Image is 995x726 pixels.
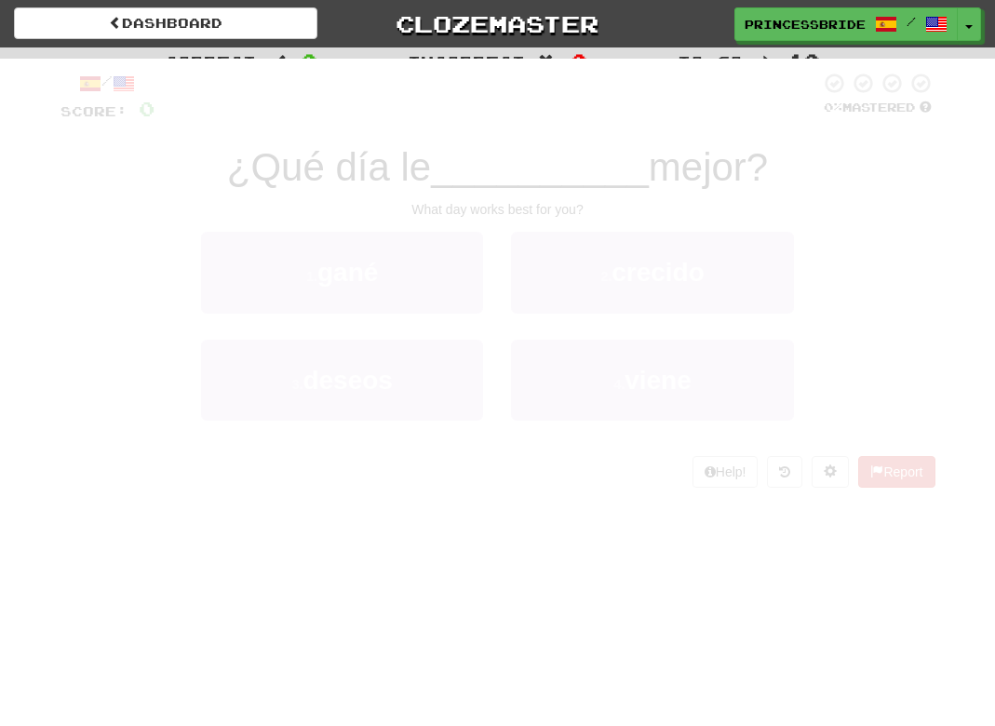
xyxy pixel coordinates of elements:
[61,200,935,219] div: What day works best for you?
[165,52,256,71] span: Correct
[571,49,587,72] span: 0
[649,145,768,189] span: mejor?
[692,456,759,488] button: Help!
[756,54,776,70] span: :
[201,232,483,313] button: 1.gané
[227,145,431,189] span: ¿Qué día le
[824,100,842,114] span: 0 %
[431,145,649,189] span: __________
[788,49,820,72] span: 10
[614,377,625,392] small: 4 .
[767,456,802,488] button: Round history (alt+y)
[317,258,378,287] span: gané
[678,52,743,71] span: To go
[745,16,866,33] span: princessbride
[302,49,317,72] span: 0
[601,269,612,284] small: 2 .
[820,100,935,116] div: Mastered
[292,377,303,392] small: 3 .
[345,7,649,40] a: Clozemaster
[625,366,692,395] span: viene
[907,15,916,28] span: /
[303,366,393,395] span: deseos
[511,340,793,421] button: 4.viene
[306,269,317,284] small: 1 .
[511,232,793,313] button: 2.crecido
[139,97,155,120] span: 0
[61,72,155,95] div: /
[201,340,483,421] button: 3.deseos
[408,52,525,71] span: Incorrect
[734,7,958,41] a: princessbride /
[538,54,558,70] span: :
[269,54,289,70] span: :
[612,258,705,287] span: crecido
[14,7,317,39] a: Dashboard
[858,456,934,488] button: Report
[61,103,128,119] span: Score:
